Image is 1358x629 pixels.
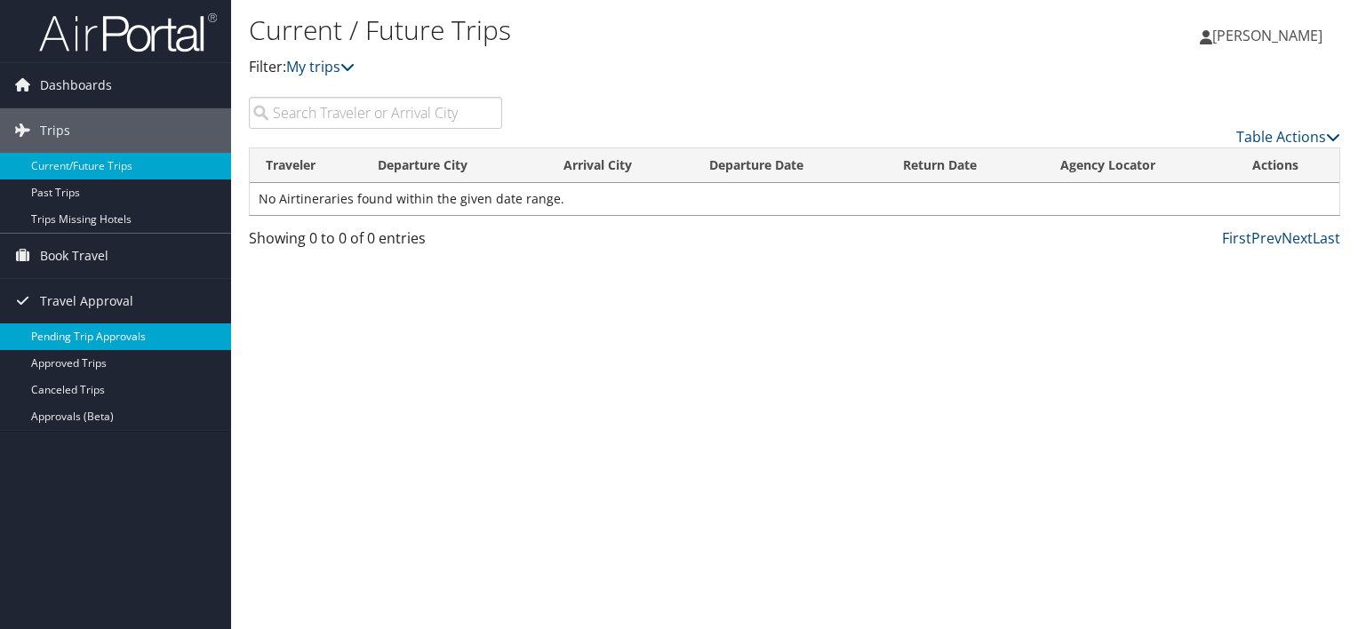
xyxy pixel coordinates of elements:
[40,63,112,107] span: Dashboards
[249,227,502,258] div: Showing 0 to 0 of 0 entries
[40,108,70,153] span: Trips
[40,234,108,278] span: Book Travel
[1212,26,1322,45] span: [PERSON_NAME]
[1282,228,1313,248] a: Next
[39,12,217,53] img: airportal-logo.png
[887,148,1043,183] th: Return Date: activate to sort column ascending
[1222,228,1251,248] a: First
[249,97,502,129] input: Search Traveler or Arrival City
[362,148,547,183] th: Departure City: activate to sort column ascending
[249,12,977,49] h1: Current / Future Trips
[250,183,1339,215] td: No Airtineraries found within the given date range.
[547,148,693,183] th: Arrival City: activate to sort column ascending
[250,148,362,183] th: Traveler: activate to sort column ascending
[1251,228,1282,248] a: Prev
[1200,9,1340,62] a: [PERSON_NAME]
[1236,127,1340,147] a: Table Actions
[1044,148,1236,183] th: Agency Locator: activate to sort column ascending
[1313,228,1340,248] a: Last
[249,56,977,79] p: Filter:
[286,57,355,76] a: My trips
[693,148,888,183] th: Departure Date: activate to sort column descending
[40,279,133,323] span: Travel Approval
[1236,148,1339,183] th: Actions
